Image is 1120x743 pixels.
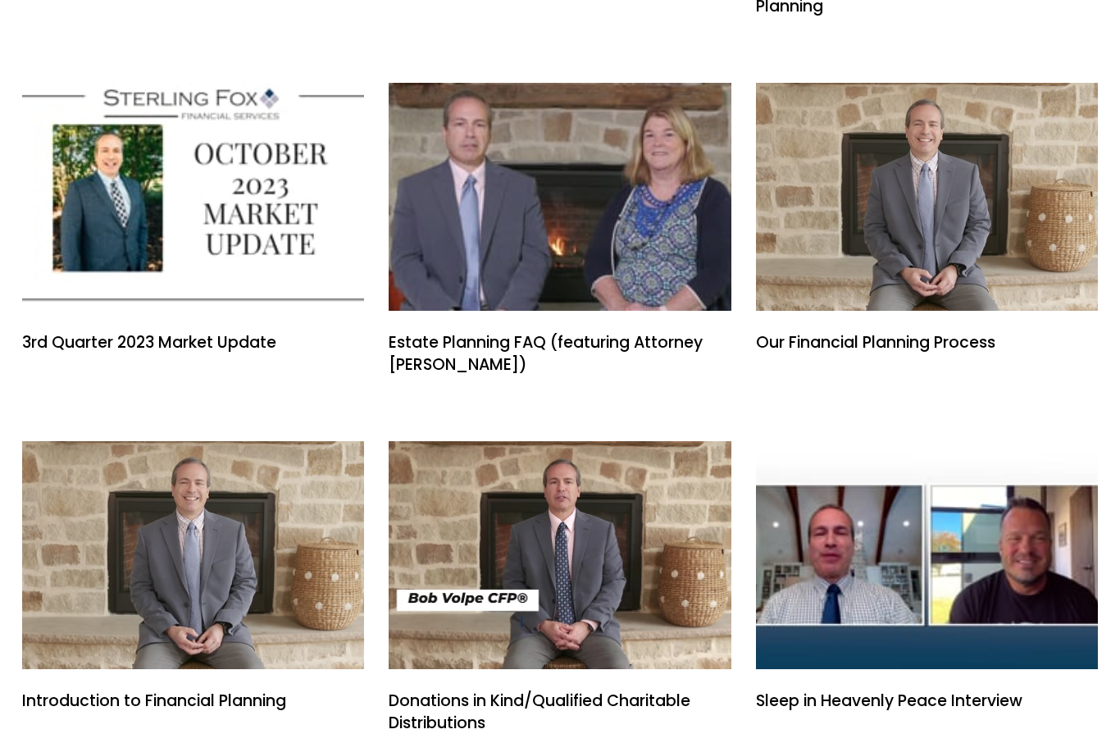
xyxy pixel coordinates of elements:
a: Donations in Kind/Qualified Charitable Distributions [389,441,731,669]
a: Sleep in Heavenly Peace Interview [756,690,1098,712]
a: 3rd Quarter 2023 Market Update [22,83,364,311]
a: 3rd Quarter 2023 Market Update [22,331,364,353]
a: Donations in Kind/Qualified Charitable Distributions [389,690,731,734]
a: Our Financial Planning Process [756,83,1098,311]
a: Estate Planning FAQ (featuring Attorney Sandy Clark) [389,83,731,311]
a: Our Financial Planning Process [756,331,1098,353]
a: Introduction to Financial Planning [22,441,364,669]
a: Sleep in Heavenly Peace Interview [756,441,1098,669]
a: Estate Planning FAQ (featuring Attorney [PERSON_NAME]) [389,331,731,376]
a: Introduction to Financial Planning [22,690,364,712]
